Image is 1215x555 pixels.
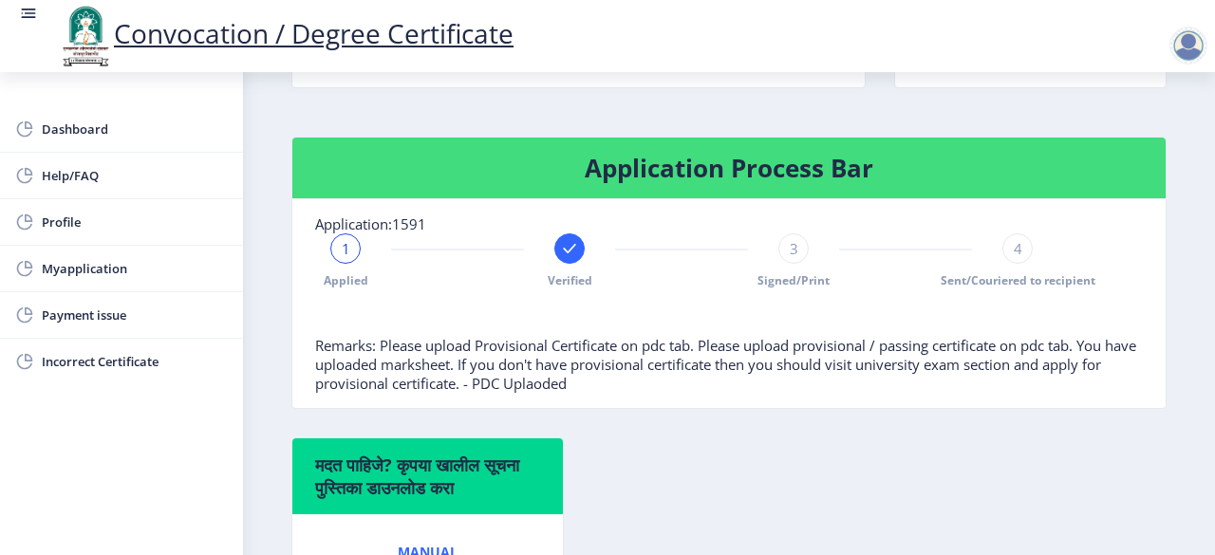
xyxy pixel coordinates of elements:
img: logo [57,4,114,68]
h6: मदत पाहिजे? कृपया खालील सूचना पुस्तिका डाउनलोड करा [315,453,540,499]
span: Myapplication [42,257,228,280]
span: Verified [548,272,592,288]
span: Profile [42,211,228,233]
span: Application:1591 [315,214,426,233]
span: Remarks: Please upload Provisional Certificate on pdc tab. Please upload provisional / passing ce... [315,336,1136,393]
span: Incorrect Certificate [42,350,228,373]
a: Convocation / Degree Certificate [57,15,514,51]
span: 1 [342,239,350,258]
span: Dashboard [42,118,228,140]
span: 3 [790,239,798,258]
span: Signed/Print [757,272,830,288]
h4: Application Process Bar [315,153,1143,183]
span: 4 [1014,239,1022,258]
span: Applied [324,272,368,288]
span: Help/FAQ [42,164,228,187]
span: Sent/Couriered to recipient [941,272,1095,288]
span: Payment issue [42,304,228,326]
